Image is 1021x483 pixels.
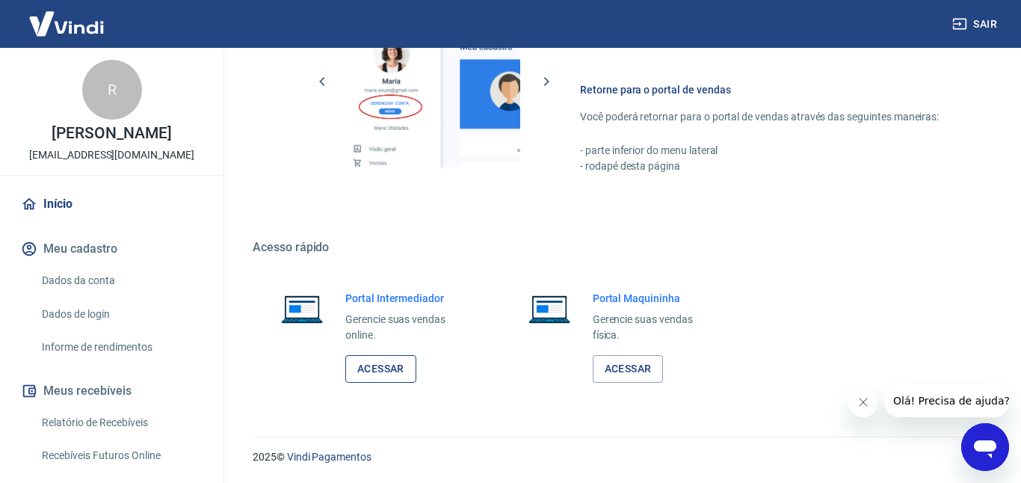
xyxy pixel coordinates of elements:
[580,109,949,125] p: Você poderá retornar para o portal de vendas através das seguintes maneiras:
[884,384,1009,417] iframe: Mensagem da empresa
[36,332,206,363] a: Informe de rendimentos
[18,375,206,407] button: Meus recebíveis
[36,407,206,438] a: Relatório de Recebíveis
[287,451,371,463] a: Vindi Pagamentos
[271,291,333,327] img: Imagem de um notebook aberto
[18,188,206,221] a: Início
[52,126,171,141] p: [PERSON_NAME]
[949,10,1003,38] button: Sair
[9,10,126,22] span: Olá! Precisa de ajuda?
[593,355,664,383] a: Acessar
[36,265,206,296] a: Dados da conta
[593,291,721,306] h6: Portal Maquininha
[593,312,721,343] p: Gerencie suas vendas física.
[345,355,416,383] a: Acessar
[18,233,206,265] button: Meu cadastro
[253,240,985,255] h5: Acesso rápido
[848,387,878,417] iframe: Fechar mensagem
[580,82,949,97] h6: Retorne para o portal de vendas
[36,299,206,330] a: Dados de login
[345,312,473,343] p: Gerencie suas vendas online.
[253,449,985,465] p: 2025 ©
[518,291,581,327] img: Imagem de um notebook aberto
[18,1,115,46] img: Vindi
[82,60,142,120] div: R
[580,159,949,174] p: - rodapé desta página
[29,147,194,163] p: [EMAIL_ADDRESS][DOMAIN_NAME]
[961,423,1009,471] iframe: Botão para abrir a janela de mensagens
[36,440,206,471] a: Recebíveis Futuros Online
[345,291,473,306] h6: Portal Intermediador
[580,143,949,159] p: - parte inferior do menu lateral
